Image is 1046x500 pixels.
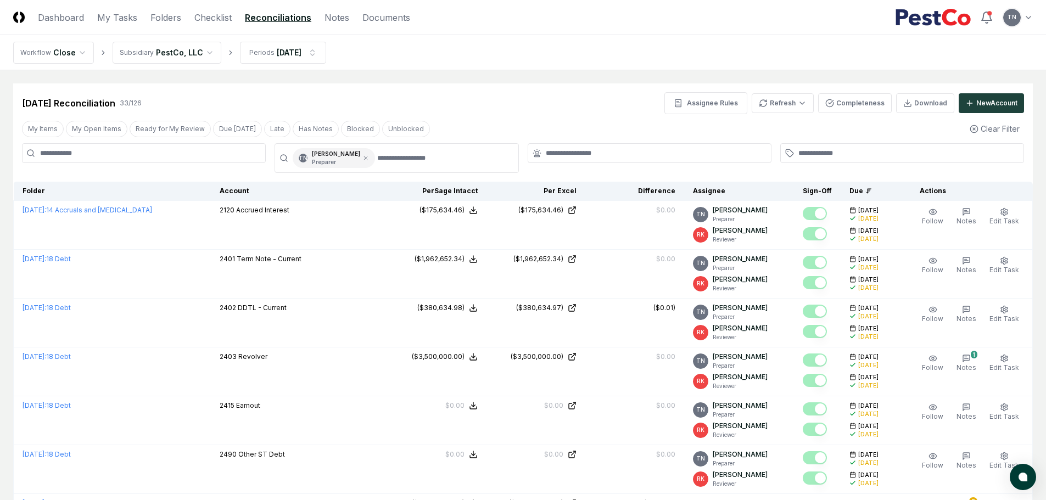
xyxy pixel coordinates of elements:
div: [DATE] [858,284,879,292]
button: Notes [954,450,978,473]
span: Term Note - Current [237,255,301,263]
span: RK [697,328,704,336]
button: Mark complete [803,451,827,464]
p: [PERSON_NAME] [713,323,768,333]
button: Ready for My Review [130,121,211,137]
span: Follow [922,266,943,274]
a: [DATE]:18 Debt [23,255,71,263]
p: Reviewer [713,284,768,293]
div: ($3,500,000.00) [511,352,563,362]
p: [PERSON_NAME] [713,421,768,431]
div: $0.00 [656,450,675,459]
span: TN [696,308,705,316]
a: [DATE]:14 Accruals and [MEDICAL_DATA] [23,206,152,214]
button: Completeness [818,93,892,113]
span: TN [1008,13,1016,21]
span: TN [696,259,705,267]
a: [DATE]:18 Debt [23,450,71,458]
p: [PERSON_NAME] [713,450,768,459]
button: My Items [22,121,64,137]
div: Workflow [20,48,51,58]
span: Other ST Debt [238,450,285,458]
div: [DATE] [858,479,879,487]
span: Edit Task [989,363,1019,372]
p: Preparer [713,459,768,468]
button: Mark complete [803,256,827,269]
button: ($380,634.98) [417,303,478,313]
span: Edit Task [989,412,1019,420]
div: New Account [976,98,1017,108]
a: [DATE]:18 Debt [23,304,71,312]
button: Notes [954,401,978,424]
span: Follow [922,461,943,469]
button: Blocked [341,121,380,137]
div: $0.00 [656,401,675,411]
a: Dashboard [38,11,84,24]
p: Preparer [713,411,768,419]
span: TN [696,454,705,463]
button: Unblocked [382,121,430,137]
button: 1Notes [954,352,978,375]
div: [DATE] [858,333,879,341]
button: Notes [954,303,978,326]
button: Mark complete [803,227,827,240]
div: $0.00 [445,401,465,411]
th: Assignee [684,182,794,201]
span: 2490 [220,450,237,458]
button: Mark complete [803,353,827,367]
span: [DATE] [858,422,879,430]
a: [DATE]:18 Debt [23,401,71,409]
button: Edit Task [987,401,1021,424]
span: 2402 [220,304,236,312]
p: Reviewer [713,480,768,488]
span: 2415 [220,401,234,409]
p: [PERSON_NAME] [713,274,768,284]
p: [PERSON_NAME] [713,352,768,362]
span: [DATE] [858,373,879,381]
div: $0.00 [656,352,675,362]
span: [DATE] : [23,401,46,409]
button: $0.00 [445,450,478,459]
button: ($1,962,652.34) [415,254,478,264]
button: Assignee Rules [664,92,747,114]
span: DDTL - Current [238,304,287,312]
span: 2403 [220,352,237,361]
button: Follow [920,303,946,326]
img: PestCo logo [895,9,971,26]
div: [DATE] Reconciliation [22,97,115,110]
a: Reconciliations [245,11,311,24]
button: Follow [920,254,946,277]
p: Preparer [713,313,768,321]
span: Accrued Interest [236,206,289,214]
button: Follow [920,450,946,473]
th: Per Sage Intacct [388,182,486,201]
a: ($380,634.97) [495,303,577,313]
th: Difference [585,182,684,201]
span: RK [697,426,704,434]
button: Mark complete [803,207,827,220]
span: Follow [922,412,943,420]
div: 1 [971,351,977,358]
span: [DATE] [858,451,879,459]
span: Notes [956,412,976,420]
span: [DATE] [858,276,879,284]
a: ($3,500,000.00) [495,352,577,362]
p: Reviewer [713,382,768,390]
p: [PERSON_NAME] [713,226,768,235]
span: Follow [922,217,943,225]
div: [DATE] [858,459,879,467]
button: Mark complete [803,471,827,485]
p: [PERSON_NAME] [713,205,768,215]
span: 2120 [220,206,234,214]
button: Follow [920,352,946,375]
button: Mark complete [803,402,827,415]
a: ($175,634.46) [495,205,577,215]
th: Folder [14,182,211,201]
span: RK [697,231,704,239]
div: [DATE] [858,312,879,321]
button: Periods[DATE] [240,42,326,64]
button: Edit Task [987,450,1021,473]
button: Clear Filter [965,119,1024,139]
span: TN [299,154,307,162]
a: My Tasks [97,11,137,24]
